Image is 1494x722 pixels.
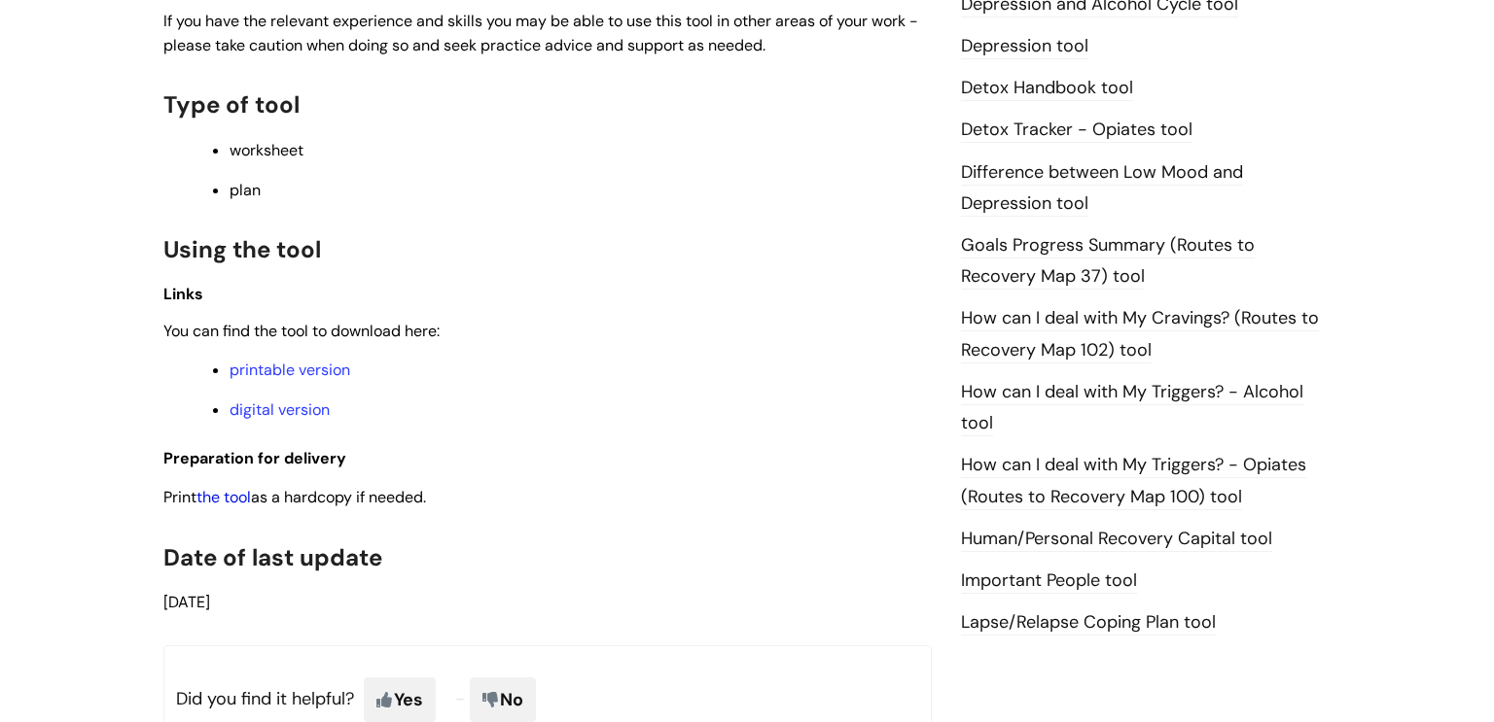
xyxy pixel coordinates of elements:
[230,180,261,200] span: plan
[961,160,1243,217] a: Difference between Low Mood and Depression tool
[961,34,1088,59] a: Depression tool
[961,453,1306,509] a: How can I deal with My Triggers? - Opiates (Routes to Recovery Map 100) tool
[196,487,251,507] a: the tool
[961,233,1255,290] a: Goals Progress Summary (Routes to Recovery Map 37) tool
[163,284,203,304] span: Links
[961,380,1303,436] a: How can I deal with My Triggers? - Alcohol tool
[961,527,1272,552] a: Human/Personal Recovery Capital tool
[163,321,440,341] span: You can find the tool to download here:
[163,592,210,612] span: [DATE]
[230,399,330,420] a: digital version
[163,542,382,572] span: Date of last update
[163,234,321,264] span: Using the tool
[230,360,350,380] a: printable version
[163,448,346,468] span: Preparation for delivery
[470,677,536,722] span: No
[961,568,1137,594] a: Important People tool
[163,89,300,120] span: Type of tool
[163,11,918,55] span: If you have the relevant experience and skills you may be able to use this tool in other areas of...
[364,677,436,722] span: Yes
[961,118,1192,143] a: Detox Tracker - Opiates tool
[163,487,426,507] span: Print as a hardcopy if needed.
[230,140,303,160] span: worksheet
[961,610,1216,636] a: Lapse/Relapse Coping Plan tool
[961,306,1319,362] a: How can I deal with My Cravings? (Routes to Recovery Map 102) tool
[961,76,1133,101] a: Detox Handbook tool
